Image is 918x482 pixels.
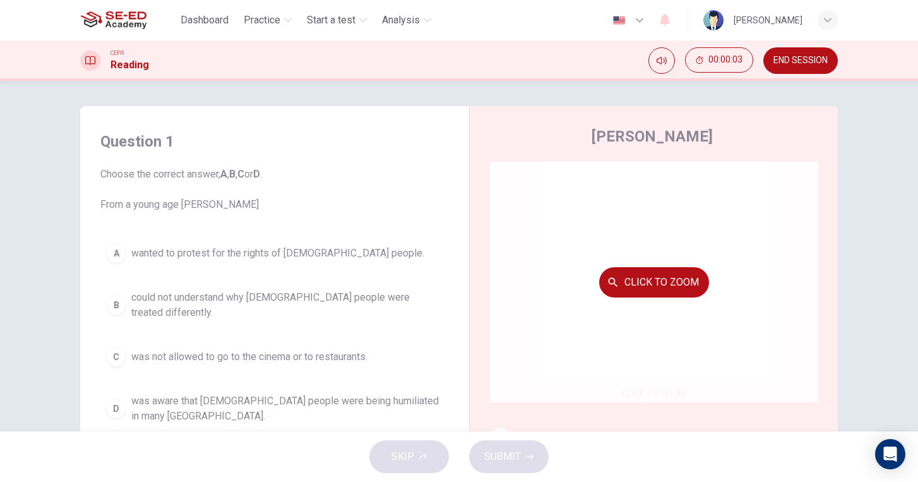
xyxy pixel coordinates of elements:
button: Dashboard [176,9,234,32]
div: A [490,428,510,448]
h1: Reading [110,57,149,73]
span: Practice [244,13,280,28]
div: Open Intercom Messenger [875,439,905,469]
button: Cwas not allowed to go to the cinema or to restaurants. [100,341,449,373]
div: B [106,295,126,315]
button: Analysis [377,9,436,32]
span: wanted to protest for the rights of [DEMOGRAPHIC_DATA] people. [131,246,424,261]
b: C [237,168,244,180]
a: SE-ED Academy logo [80,8,176,33]
button: Click to Zoom [599,267,709,298]
button: END SESSION [763,47,838,74]
span: Analysis [382,13,420,28]
img: Profile picture [703,10,724,30]
div: A [106,243,126,263]
h4: [PERSON_NAME] [592,126,713,147]
b: D [253,168,260,180]
button: Awanted to protest for the rights of [DEMOGRAPHIC_DATA] people. [100,238,449,269]
img: en [611,16,627,25]
span: was not allowed to go to the cinema or to restaurants. [131,349,367,365]
div: C [106,347,126,367]
span: was aware that [DEMOGRAPHIC_DATA] people were being humiliated in many [GEOGRAPHIC_DATA]. [131,394,443,424]
div: Mute [648,47,675,74]
button: Dwas aware that [DEMOGRAPHIC_DATA] people were being humiliated in many [GEOGRAPHIC_DATA]. [100,388,449,430]
span: Choose the correct answer, , , or . From a young age [PERSON_NAME] [100,167,449,212]
img: SE-ED Academy logo [80,8,146,33]
span: Start a test [307,13,355,28]
b: B [229,168,235,180]
b: A [220,168,227,180]
div: D [106,399,126,419]
div: [PERSON_NAME] [734,13,802,28]
h4: Question 1 [100,131,449,152]
button: Bcould not understand why [DEMOGRAPHIC_DATA] people were treated differently. [100,284,449,326]
span: could not understand why [DEMOGRAPHIC_DATA] people were treated differently. [131,290,443,320]
span: Dashboard [181,13,229,28]
div: Hide [685,47,753,74]
span: END SESSION [773,56,828,66]
button: Practice [239,9,297,32]
button: 00:00:03 [685,47,753,73]
span: CEFR [110,49,124,57]
span: 00:00:03 [708,55,742,65]
button: Start a test [302,9,372,32]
